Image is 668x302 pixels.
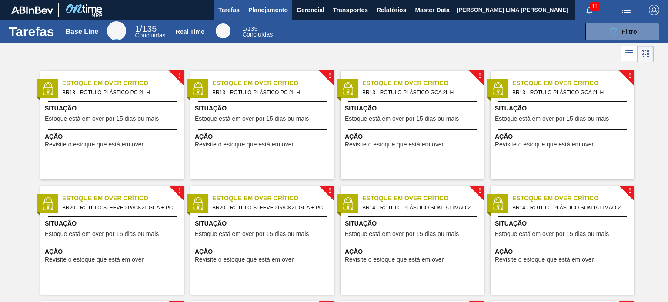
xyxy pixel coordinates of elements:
span: Revisite o estoque que está em over [45,141,144,148]
span: BR14 - ROTULO PLÁSTICO SUKITA LIMÃO 2L AH [512,203,627,212]
span: BR13 - RÓTULO PLÁSTICO PC 2L H [212,88,327,97]
span: Ação [345,247,482,256]
span: Filtro [622,28,637,35]
span: ! [328,188,331,194]
span: Ação [345,132,482,141]
span: Revisite o estoque que está em over [495,256,594,263]
span: ! [178,188,181,194]
span: BR20 - RÓTULO SLEEVE 2PACK2L GCA + PC [62,203,177,212]
span: Gerencial [297,5,324,15]
span: ! [178,73,181,79]
span: Situação [195,104,332,113]
span: ! [478,188,481,194]
span: Estoque em Over Crítico [512,194,634,203]
div: Real Time [216,23,230,38]
div: Visão em Cards [637,46,654,62]
img: Logout [649,5,659,15]
span: Situação [345,219,482,228]
span: ! [628,73,631,79]
span: Ação [45,247,182,256]
span: Planejamento [248,5,288,15]
img: status [491,82,504,95]
img: status [341,82,354,95]
span: Estoque está em over por 15 dias ou mais [495,231,609,237]
span: Situação [45,219,182,228]
span: BR13 - RÓTULO PLÁSTICO GCA 2L H [512,88,627,97]
span: Estoque em Over Crítico [362,194,484,203]
span: ! [628,188,631,194]
span: / 135 [135,24,157,33]
span: Situação [195,219,332,228]
img: TNhmsLtSVTkK8tSr43FrP2fwEKptu5GPRR3wAAAABJRU5ErkJggg== [11,6,53,14]
span: Ação [495,247,632,256]
img: status [191,82,204,95]
span: Estoque está em over por 15 dias ou mais [195,116,309,122]
span: Estoque está em over por 15 dias ou mais [345,116,459,122]
div: Base Line [135,25,165,38]
span: 1 [135,24,140,33]
span: Situação [495,219,632,228]
span: Estoque em Over Crítico [212,79,334,88]
img: userActions [621,5,631,15]
span: BR13 - RÓTULO PLÁSTICO PC 2L H [62,88,177,97]
div: Base Line [107,21,126,40]
img: status [41,82,54,95]
span: Revisite o estoque que está em over [195,256,294,263]
div: Visão em Lista [621,46,637,62]
span: Tarefas [218,5,240,15]
img: status [41,197,54,210]
span: Concluídas [135,32,165,39]
span: BR20 - RÓTULO SLEEVE 2PACK2L GCA + PC [212,203,327,212]
span: Revisite o estoque que está em over [495,141,594,148]
span: Estoque está em over por 15 dias ou mais [45,116,159,122]
span: ! [478,73,481,79]
button: Filtro [585,23,659,40]
img: status [191,197,204,210]
span: Ação [195,247,332,256]
div: Real Time [242,26,273,37]
span: Estoque está em over por 15 dias ou mais [195,231,309,237]
span: / 135 [242,25,257,32]
span: Situação [45,104,182,113]
span: Estoque em Over Crítico [362,79,484,88]
span: 1 [242,25,246,32]
span: Estoque está em over por 15 dias ou mais [345,231,459,237]
img: status [341,197,354,210]
span: BR13 - RÓTULO PLÁSTICO GCA 2L H [362,88,477,97]
div: Real Time [176,28,204,35]
span: Master Data [415,5,449,15]
span: Estoque em Over Crítico [512,79,634,88]
span: Revisite o estoque que está em over [45,256,144,263]
span: Revisite o estoque que está em over [345,141,444,148]
span: Concluídas [242,31,273,38]
span: Situação [345,104,482,113]
h1: Tarefas [9,27,54,37]
span: Ação [195,132,332,141]
span: Ação [45,132,182,141]
span: Estoque em Over Crítico [62,79,184,88]
span: Estoque está em over por 15 dias ou mais [495,116,609,122]
span: Ação [495,132,632,141]
span: Relatórios [377,5,406,15]
span: Revisite o estoque que está em over [195,141,294,148]
img: status [491,197,504,210]
div: Base Line [66,28,99,36]
span: Situação [495,104,632,113]
span: Estoque está em over por 15 dias ou mais [45,231,159,237]
span: Estoque em Over Crítico [62,194,184,203]
span: BR14 - ROTULO PLÁSTICO SUKITA LIMÃO 2L AH [362,203,477,212]
span: Revisite o estoque que está em over [345,256,444,263]
span: ! [328,73,331,79]
span: 11 [590,2,599,11]
span: Estoque em Over Crítico [212,194,334,203]
button: Notificações [575,4,603,16]
span: Transportes [333,5,368,15]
